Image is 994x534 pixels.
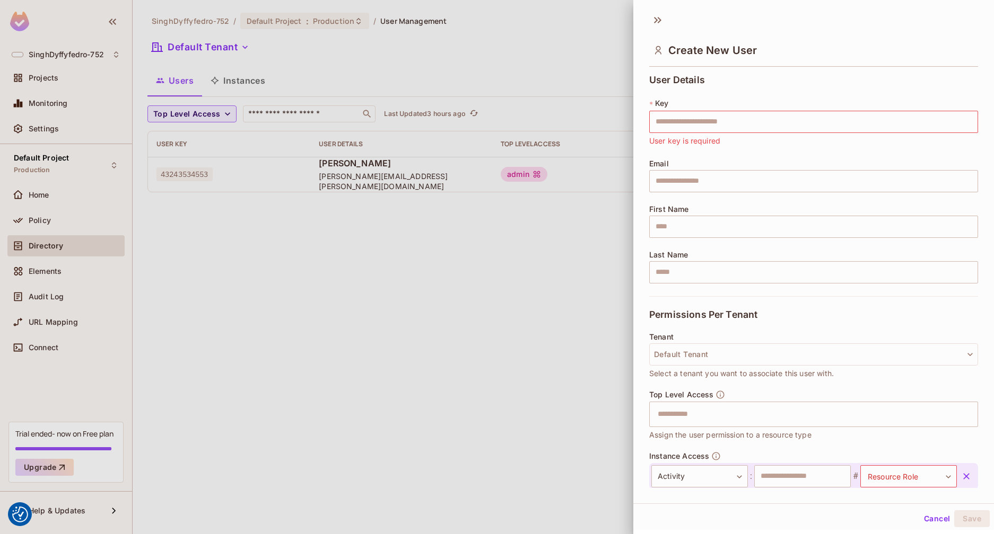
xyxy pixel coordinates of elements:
[649,452,709,460] span: Instance Access
[649,429,812,441] span: Assign the user permission to a resource type
[954,510,990,527] button: Save
[649,390,713,399] span: Top Level Access
[649,368,834,379] span: Select a tenant you want to associate this user with.
[649,135,720,147] span: User key is required
[651,465,748,487] div: Activity
[12,506,28,522] img: Revisit consent button
[655,99,668,108] span: Key
[12,506,28,522] button: Consent Preferences
[851,470,860,483] span: #
[972,413,974,415] button: Open
[920,510,954,527] button: Cancel
[649,343,978,366] button: Default Tenant
[748,470,754,483] span: :
[649,205,689,213] span: First Name
[668,44,757,57] span: Create New User
[649,251,688,259] span: Last Name
[649,75,705,85] span: User Details
[649,309,757,320] span: Permissions Per Tenant
[649,333,674,341] span: Tenant
[649,159,669,168] span: Email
